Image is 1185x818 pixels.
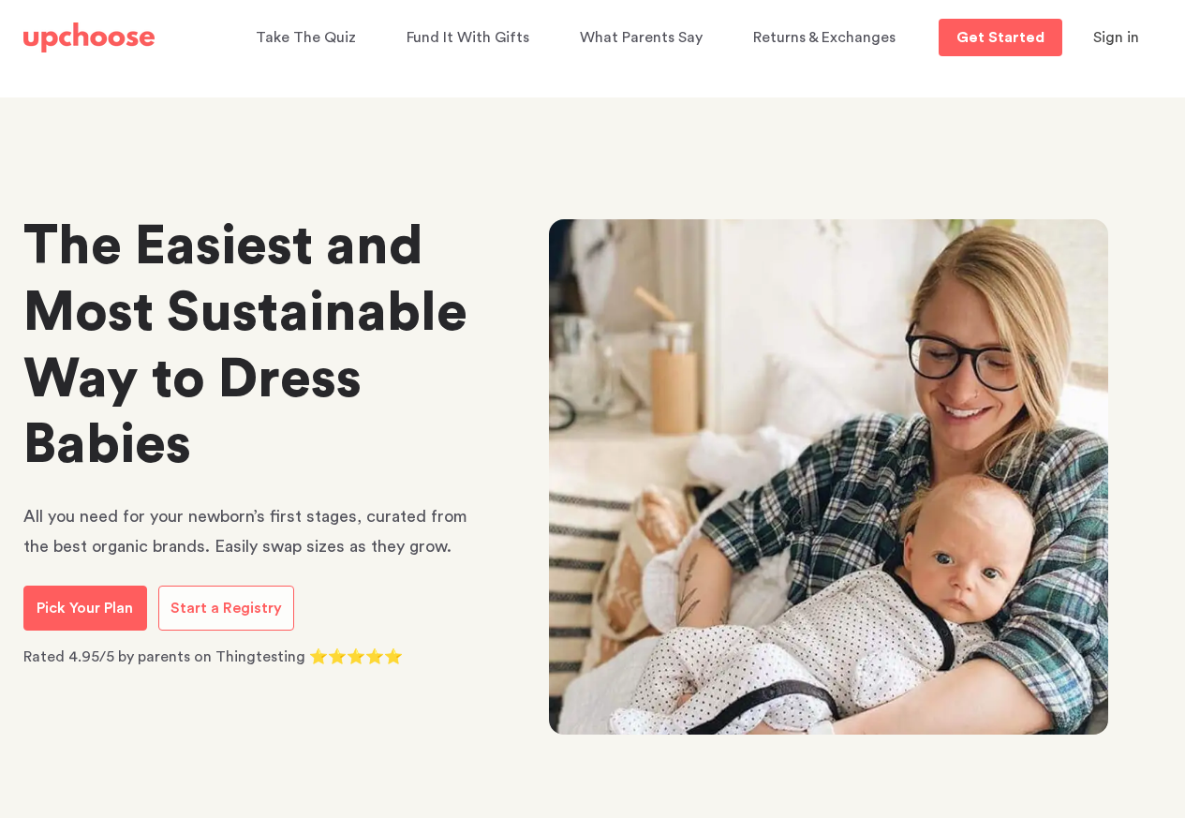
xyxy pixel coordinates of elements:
a: Start a Registry [158,586,294,631]
a: What Parents Say [580,20,708,56]
a: UpChoose [23,19,155,57]
p: Pick Your Plan [37,597,133,619]
a: Returns & Exchanges [753,20,901,56]
button: Sign in [1070,19,1163,56]
img: newborn baby [549,219,1108,735]
span: Start a Registry [170,601,282,616]
a: Take The Quiz [256,20,362,56]
a: Pick Your Plan [23,586,147,631]
p: Rated 4.95/5 by parents on Thingtesting ⭐⭐⭐⭐⭐ [23,646,473,670]
p: Get Started [956,30,1044,45]
a: Fund It With Gifts [407,20,535,56]
a: Get Started [939,19,1062,56]
span: Returns & Exchanges [753,30,896,45]
img: UpChoose [23,22,155,52]
strong: The Easiest and Most Sustainable Way to Dress Babies [23,219,467,472]
span: What Parents Say [580,30,703,45]
span: Take The Quiz [256,30,356,45]
span: Fund It With Gifts [407,30,529,45]
span: All you need for your newborn’s first stages, curated from the best organic brands. Easily swap s... [23,508,467,555]
span: Sign in [1093,30,1139,45]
